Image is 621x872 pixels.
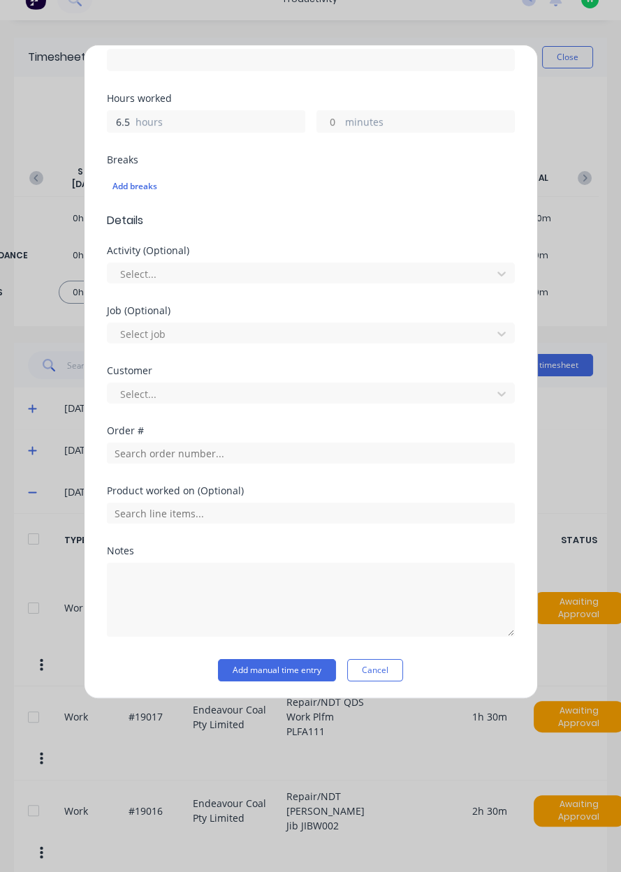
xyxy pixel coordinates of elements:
button: Cancel [347,659,403,681]
div: Job (Optional) [107,306,515,316]
input: 0 [108,111,132,132]
label: minutes [345,114,514,132]
span: Details [107,212,515,229]
input: 0 [317,111,342,132]
label: hours [136,114,305,132]
div: Breaks [107,155,515,165]
button: Add manual time entry [218,659,336,681]
div: Add breaks [112,177,509,195]
div: Notes [107,546,515,556]
div: Product worked on (Optional) [107,486,515,496]
input: Search line items... [107,503,515,524]
div: Order # [107,426,515,436]
div: Hours worked [107,94,515,103]
div: Activity (Optional) [107,246,515,256]
div: Customer [107,366,515,376]
input: Search order number... [107,443,515,464]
